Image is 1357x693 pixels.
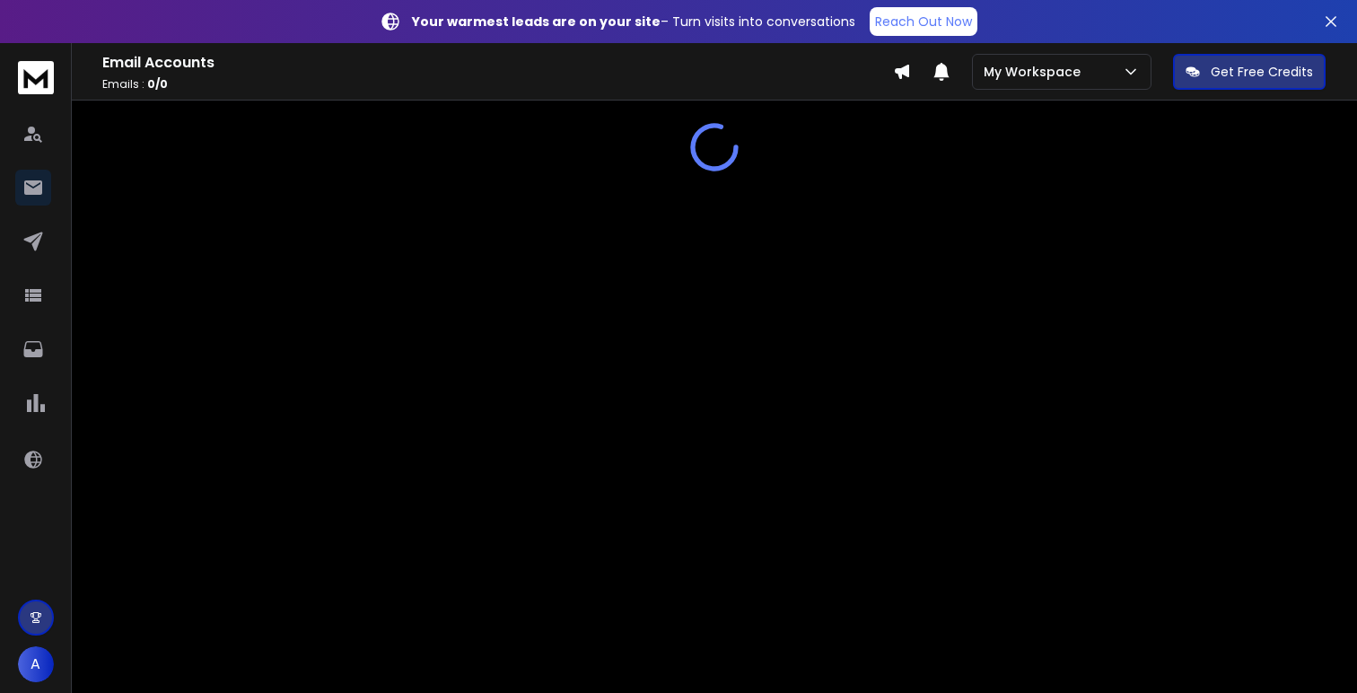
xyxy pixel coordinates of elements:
strong: Your warmest leads are on your site [412,13,661,31]
p: – Turn visits into conversations [412,13,855,31]
p: Get Free Credits [1211,63,1313,81]
p: Reach Out Now [875,13,972,31]
p: Emails : [102,77,893,92]
button: Get Free Credits [1173,54,1326,90]
button: A [18,646,54,682]
a: Reach Out Now [870,7,977,36]
p: My Workspace [984,63,1088,81]
h1: Email Accounts [102,52,893,74]
span: 0 / 0 [147,76,168,92]
img: logo [18,61,54,94]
